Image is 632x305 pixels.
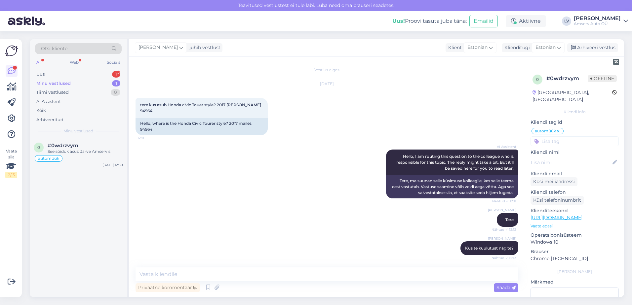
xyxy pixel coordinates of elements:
[36,107,46,114] div: Kõik
[136,118,268,135] div: Hello, where is the Honda Civic Tourer style? 2017 mailes 94964
[531,189,619,196] p: Kliendi telefon
[531,109,619,115] div: Kliendi info
[36,98,61,105] div: AI Assistent
[531,269,619,275] div: [PERSON_NAME]
[531,149,619,156] p: Kliendi nimi
[38,156,59,160] span: automüük
[187,44,220,51] div: juhib vestlust
[392,18,405,24] b: Uus!
[63,128,93,134] span: Minu vestlused
[112,71,120,78] div: 1
[531,239,619,246] p: Windows 10
[502,44,530,51] div: Klienditugi
[496,285,516,290] span: Saada
[5,45,18,57] img: Askly Logo
[446,44,462,51] div: Klient
[488,208,516,213] span: [PERSON_NAME]
[5,172,17,178] div: 2 / 3
[531,196,584,205] div: Küsi telefoninumbrit
[531,232,619,239] p: Operatsioonisüsteem
[41,45,67,52] span: Otsi kliente
[68,58,80,67] div: Web
[531,119,619,126] p: Kliendi tag'id
[488,236,516,241] span: [PERSON_NAME]
[531,177,577,186] div: Küsi meiliaadressi
[546,75,588,83] div: # 0wdrzvym
[531,255,619,262] p: Chrome [TECHNICAL_ID]
[35,58,43,67] div: All
[531,136,619,146] input: Lisa tag
[467,44,488,51] span: Estonian
[531,170,619,177] p: Kliendi email
[531,248,619,255] p: Brauser
[562,17,571,26] div: LV
[396,154,515,171] span: Hello, I am routing this question to the colleague who is responsible for this topic. The reply m...
[574,16,621,21] div: [PERSON_NAME]
[506,15,546,27] div: Aktiivne
[36,80,71,87] div: Minu vestlused
[492,199,516,204] span: Nähtud ✓ 12:11
[140,102,262,113] span: tere kus asub Honda civic Touer style? 2017 [PERSON_NAME] 94964
[613,59,619,65] img: zendesk
[492,144,516,149] span: AI Assistent
[48,149,123,154] div: See sõiduk asub Järve Amservis
[392,17,467,25] div: Proovi tasuta juba täna:
[492,255,516,260] span: Nähtud ✓ 12:13
[37,145,40,150] span: 0
[531,207,619,214] p: Klienditeekond
[535,44,556,51] span: Estonian
[465,246,514,251] span: Kus te kuulutust nägite?
[531,223,619,229] p: Vaata edasi ...
[112,80,120,87] div: 1
[136,283,200,292] div: Privaatne kommentaar
[138,44,178,51] span: [PERSON_NAME]
[531,159,611,166] input: Lisa nimi
[492,227,516,232] span: Nähtud ✓ 12:12
[531,215,582,220] a: [URL][DOMAIN_NAME]
[36,117,63,123] div: Arhiveeritud
[536,77,539,82] span: 0
[48,143,78,149] span: #0wdrzvym
[567,43,618,52] div: Arhiveeri vestlus
[138,135,162,140] span: 12:11
[102,162,123,167] div: [DATE] 12:50
[105,58,122,67] div: Socials
[111,89,120,96] div: 0
[535,129,556,133] span: automüük
[136,81,518,87] div: [DATE]
[531,279,619,286] p: Märkmed
[574,16,628,26] a: [PERSON_NAME]Amserv Auto OÜ
[588,75,617,82] span: Offline
[136,67,518,73] div: Vestlus algas
[469,15,498,27] button: Emailid
[533,89,612,103] div: [GEOGRAPHIC_DATA], [GEOGRAPHIC_DATA]
[5,148,17,178] div: Vaata siia
[36,71,45,78] div: Uus
[36,89,69,96] div: Tiimi vestlused
[574,21,621,26] div: Amserv Auto OÜ
[386,175,518,198] div: Tere, ma suunan selle küsimuse kolleegile, kes selle teema eest vastutab. Vastuse saamine võib ve...
[505,217,514,222] span: Tere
